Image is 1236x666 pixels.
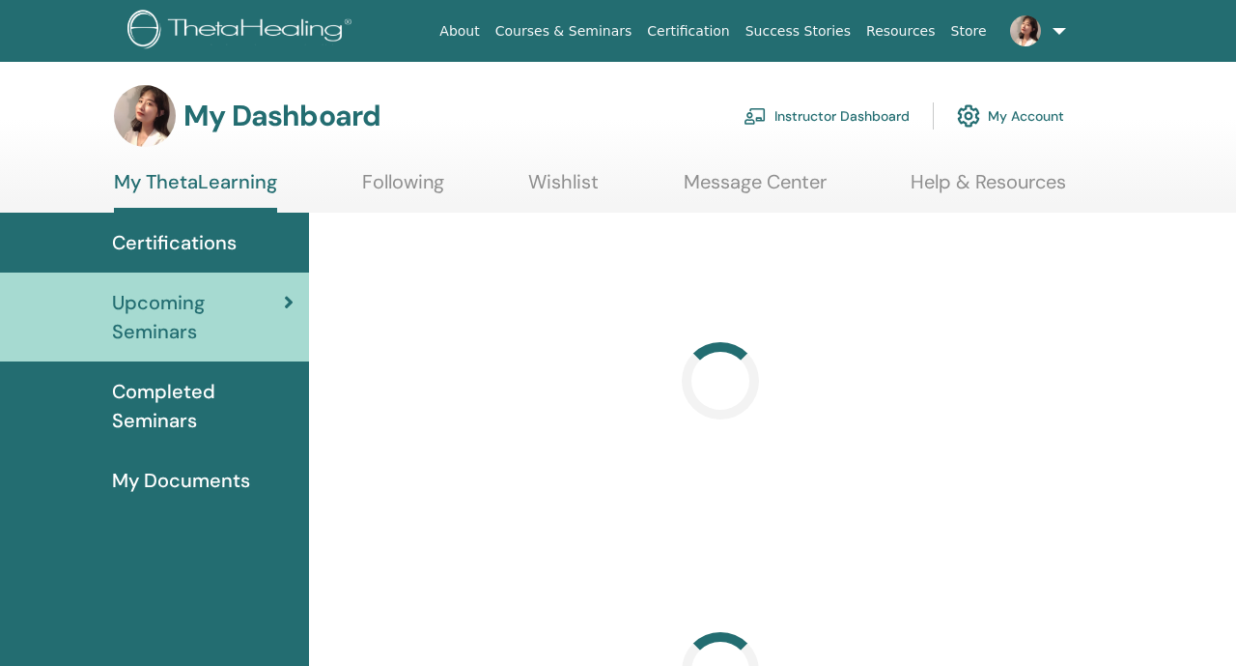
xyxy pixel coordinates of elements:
[957,95,1064,137] a: My Account
[114,170,277,213] a: My ThetaLearning
[127,10,358,53] img: logo.png
[858,14,943,49] a: Resources
[744,95,910,137] a: Instructor Dashboard
[684,170,827,208] a: Message Center
[1010,15,1041,46] img: default.jpg
[528,170,599,208] a: Wishlist
[112,466,250,495] span: My Documents
[112,228,237,257] span: Certifications
[943,14,995,49] a: Store
[112,377,294,435] span: Completed Seminars
[432,14,487,49] a: About
[488,14,640,49] a: Courses & Seminars
[639,14,737,49] a: Certification
[362,170,444,208] a: Following
[744,107,767,125] img: chalkboard-teacher.svg
[738,14,858,49] a: Success Stories
[183,99,380,133] h3: My Dashboard
[112,288,284,346] span: Upcoming Seminars
[114,85,176,147] img: default.jpg
[911,170,1066,208] a: Help & Resources
[957,100,980,132] img: cog.svg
